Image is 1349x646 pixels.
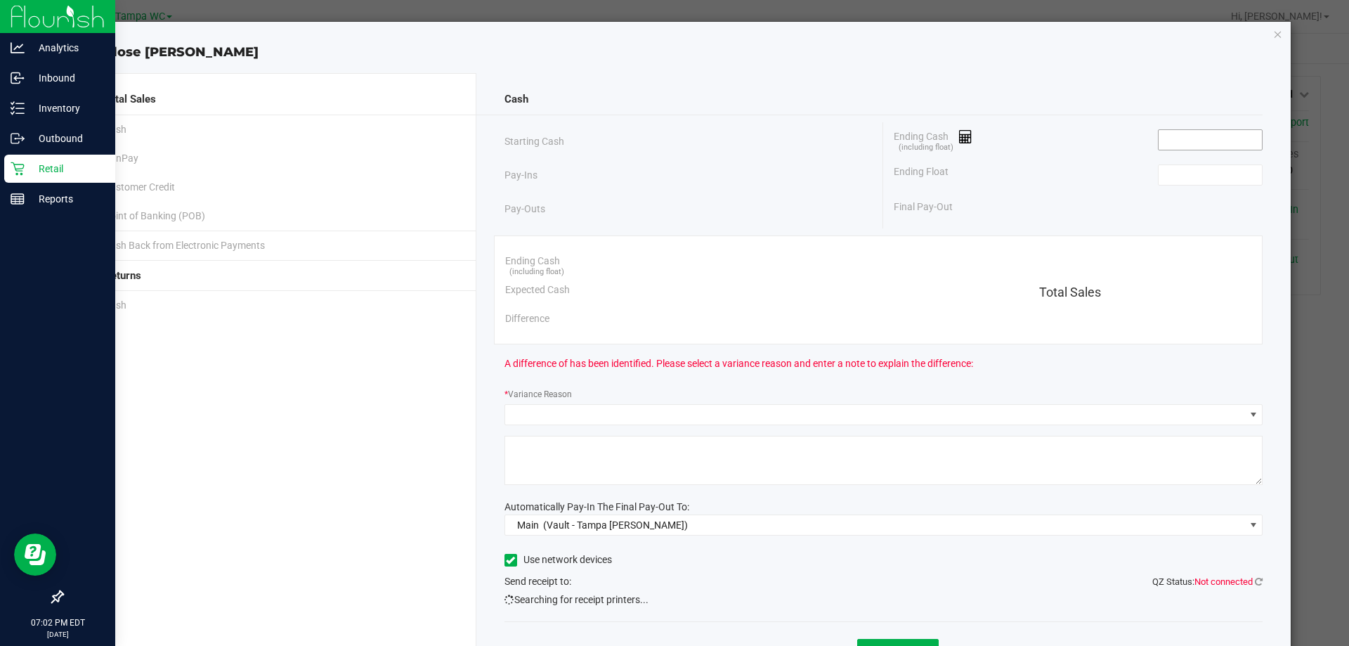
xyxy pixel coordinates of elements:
span: Cash Back from Electronic Payments [104,238,265,253]
inline-svg: Inventory [11,101,25,115]
p: Inbound [25,70,109,86]
span: Starting Cash [504,134,564,149]
span: Ending Cash [894,129,972,150]
label: Variance Reason [504,388,572,401]
span: Expected Cash [505,283,570,297]
span: A difference of has been identified. Please select a variance reason and enter a note to explain ... [504,356,973,371]
inline-svg: Retail [11,162,25,176]
span: Ending Float [894,164,949,186]
inline-svg: Outbound [11,131,25,146]
span: Difference [505,311,549,326]
span: Automatically Pay-In The Final Pay-Out To: [504,501,689,512]
div: Returns [104,261,448,291]
span: Cash [504,91,528,108]
inline-svg: Reports [11,192,25,206]
span: Customer Credit [104,180,175,195]
span: Pay-Outs [504,202,545,217]
p: Analytics [25,39,109,56]
span: CanPay [104,151,138,166]
p: [DATE] [6,629,109,640]
span: Main [517,519,539,531]
span: Pay-Ins [504,168,537,183]
span: (including float) [509,266,564,278]
span: (Vault - Tampa [PERSON_NAME]) [543,519,688,531]
p: Inventory [25,100,109,117]
span: Point of Banking (POB) [104,209,205,224]
inline-svg: Analytics [11,41,25,55]
p: Outbound [25,130,109,147]
span: Searching for receipt printers... [504,593,649,607]
span: QZ Status: [1152,576,1263,587]
label: Use network devices [504,553,612,567]
p: Reports [25,190,109,207]
p: Retail [25,160,109,177]
span: (including float) [899,142,953,154]
span: Ending Cash [505,254,560,269]
inline-svg: Inbound [11,71,25,85]
iframe: Resource center [14,534,56,576]
span: Final Pay-Out [894,200,953,214]
span: Total Sales [1039,285,1101,299]
span: Not connected [1194,576,1253,587]
div: Close [PERSON_NAME] [69,43,1291,62]
p: 07:02 PM EDT [6,616,109,629]
span: Total Sales [104,91,156,108]
span: Send receipt to: [504,576,571,587]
